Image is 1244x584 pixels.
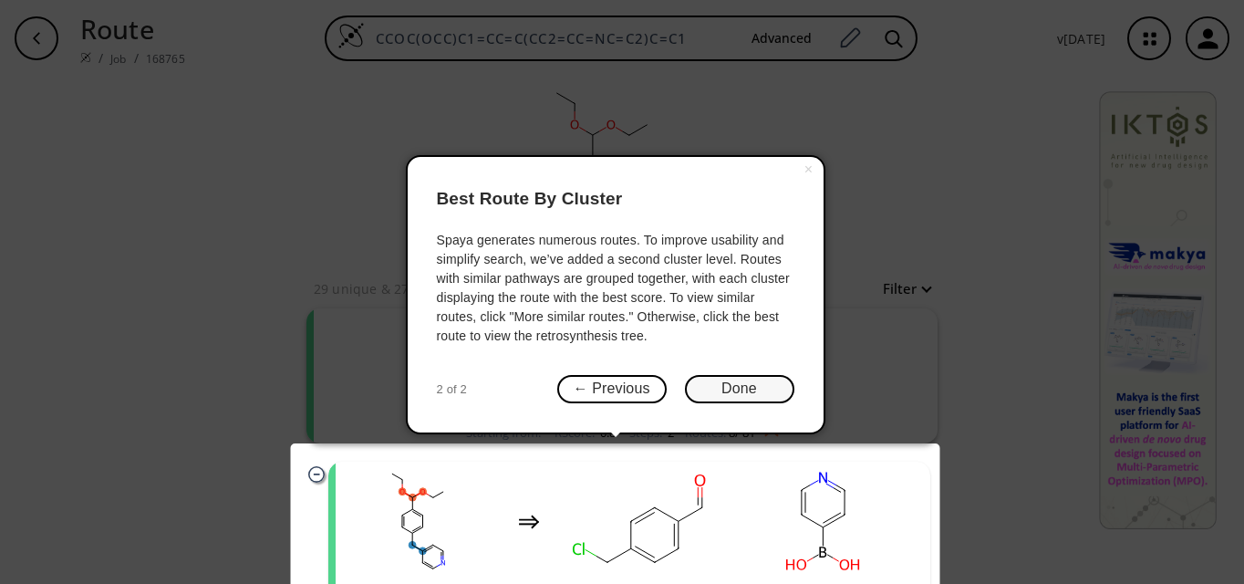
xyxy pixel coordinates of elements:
button: Done [685,375,794,403]
button: Close [794,157,824,182]
button: ← Previous [557,375,667,403]
header: Best Route By Cluster [437,172,794,227]
span: 2 of 2 [437,381,467,399]
div: Spaya generates numerous routes. To improve usability and simplify search, we’ve added a second c... [437,231,794,346]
